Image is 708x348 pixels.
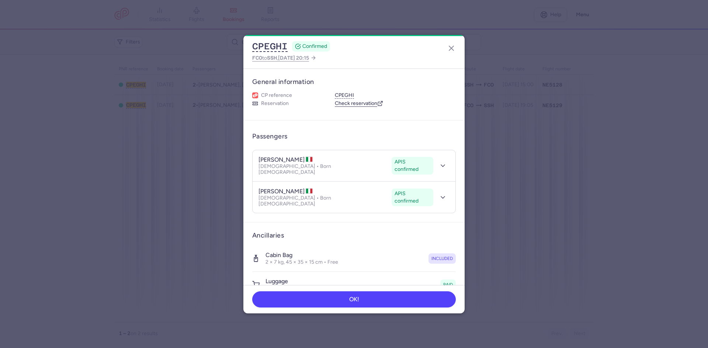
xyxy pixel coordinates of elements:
[252,132,288,141] h3: Passengers
[261,100,289,107] span: Reservation
[335,100,383,107] a: Check reservation
[258,188,313,195] h4: [PERSON_NAME]
[267,55,277,61] span: SSH
[265,259,338,266] p: 2 × 7 kg, 45 × 35 × 15 cm • Free
[252,231,456,240] h3: Ancillaries
[252,78,456,86] h3: General information
[395,190,430,205] span: APIS confirmed
[258,164,389,175] p: [DEMOGRAPHIC_DATA] • Born [DEMOGRAPHIC_DATA]
[278,55,309,61] span: [DATE] 20:15
[395,158,430,173] span: APIS confirmed
[252,291,456,307] button: OK!
[302,43,327,50] span: CONFIRMED
[261,92,292,99] span: CP reference
[252,55,262,61] span: FCO
[252,53,309,63] span: to ,
[252,53,316,63] a: FCOtoSSH,[DATE] 20:15
[252,41,288,52] button: CPEGHI
[258,156,313,164] h4: [PERSON_NAME]
[265,278,310,285] h4: luggage
[252,92,258,98] figure: 1L airline logo
[258,195,389,207] p: [DEMOGRAPHIC_DATA] • Born [DEMOGRAPHIC_DATA]
[265,252,338,259] h4: Cabin bag
[335,92,354,99] button: CPEGHI
[431,255,453,262] span: included
[349,296,359,303] span: OK!
[443,281,453,288] span: paid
